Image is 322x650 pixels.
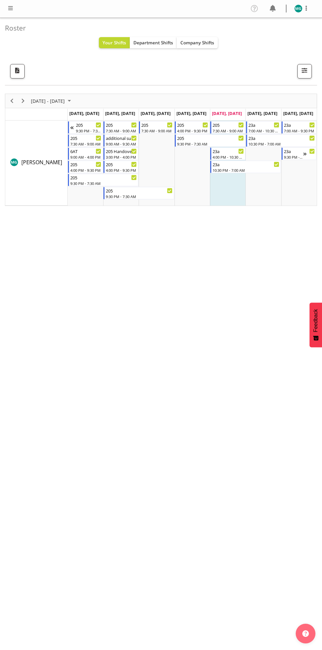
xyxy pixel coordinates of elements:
div: next period [17,94,29,108]
div: Min Guo"s event - 205 Begin From Tuesday, September 30, 2025 at 7:30:00 AM GMT+13:00 Ends At Tues... [103,121,138,134]
div: Min Guo"s event - additional support 205 Begin From Tuesday, September 30, 2025 at 9:00:00 AM GMT... [103,134,138,147]
div: 4:00 PM - 9:30 PM [177,128,208,133]
div: 7:30 AM - 9:00 AM [141,128,172,133]
div: 4:00 PM - 10:30 PM [213,154,243,160]
span: [DATE], [DATE] [212,110,242,116]
div: Min Guo"s event - 205 Begin From Thursday, October 2, 2025 at 9:30:00 PM GMT+13:00 Ends At Friday... [175,134,245,147]
div: 9:00 AM - 9:30 AM [106,141,137,146]
div: 205 [106,187,172,194]
span: [DATE], [DATE] [141,110,171,116]
div: Min Guo"s event - 23a Begin From Friday, October 3, 2025 at 10:30:00 PM GMT+13:00 Ends At Saturda... [210,161,281,173]
div: 9:30 PM - 7:30 AM [106,194,172,199]
div: Min Guo"s event - 205 Begin From Thursday, October 2, 2025 at 4:00:00 PM GMT+13:00 Ends At Thursd... [175,121,210,134]
span: [PERSON_NAME] [21,159,62,166]
div: 7:00 AM - 10:30 PM [248,128,279,133]
span: Feedback [313,309,319,332]
div: 23a [213,161,279,168]
div: 23a [284,148,303,154]
button: October 2025 [30,97,74,105]
div: 7:30 AM - 9:00 AM [106,128,137,133]
div: 9:00 AM - 4:00 PM [70,154,101,160]
span: [DATE], [DATE] [247,110,277,116]
div: 7:00 AM - 9:30 PM [284,128,315,133]
button: Department Shifts [130,37,177,48]
h4: Roster [5,24,312,32]
span: [DATE], [DATE] [283,110,313,116]
button: Company Shifts [177,37,218,48]
span: Company Shifts [180,39,214,46]
div: 205 [141,122,172,128]
div: Min Guo"s event - 205 Begin From Monday, September 29, 2025 at 7:30:00 AM GMT+13:00 Ends At Monda... [68,134,103,147]
span: Your Shifts [103,39,126,46]
div: 7:30 AM - 9:00 AM [70,141,101,146]
div: Timeline Week of October 3, 2025 [5,94,317,206]
img: min-guo11569.jpg [294,5,302,12]
div: Min Guo"s event - 205 Begin From Sunday, September 28, 2025 at 9:30:00 PM GMT+13:00 Ends At Monda... [68,121,103,134]
span: [DATE], [DATE] [69,110,99,116]
table: Timeline Week of October 3, 2025 [68,121,317,206]
div: previous period [6,94,17,108]
div: Min Guo"s event - 23a Begin From Saturday, October 4, 2025 at 10:30:00 PM GMT+13:00 Ends At Sunda... [246,134,317,147]
div: 205 [177,135,244,141]
div: 205 [106,161,137,168]
div: Min Guo"s event - 23a Begin From Friday, October 3, 2025 at 4:00:00 PM GMT+13:00 Ends At Friday, ... [210,147,245,160]
div: 205 [213,122,243,128]
div: Min Guo"s event - 205 Handover Begin From Tuesday, September 30, 2025 at 3:00:00 PM GMT+13:00 End... [103,147,138,160]
div: Min Guo"s event - 23a Begin From Saturday, October 4, 2025 at 7:00:00 AM GMT+13:00 Ends At Saturd... [246,121,281,134]
div: 23a [248,122,279,128]
div: Min Guo"s event - 205 Begin From Tuesday, September 30, 2025 at 9:30:00 PM GMT+13:00 Ends At Wedn... [103,187,174,199]
div: 23a [284,122,315,128]
span: [DATE], [DATE] [105,110,135,116]
div: 205 [76,122,101,128]
div: Min Guo"s event - 205 Begin From Friday, October 3, 2025 at 7:30:00 AM GMT+13:00 Ends At Friday, ... [210,121,245,134]
div: Min Guo"s event - 23a Begin From Sunday, October 5, 2025 at 7:00:00 AM GMT+13:00 Ends At Sunday, ... [282,121,316,134]
button: Next [19,97,28,105]
div: Min Guo"s event - 6AT Begin From Monday, September 29, 2025 at 9:00:00 AM GMT+13:00 Ends At Monda... [68,147,103,160]
div: 4:00 PM - 9:30 PM [106,168,137,173]
div: 4:00 PM - 9:30 PM [70,168,101,173]
span: Department Shifts [133,39,173,46]
div: 205 [70,174,137,181]
div: Min Guo"s event - 205 Begin From Monday, September 29, 2025 at 4:00:00 PM GMT+13:00 Ends At Monda... [68,161,103,173]
div: 205 [106,122,137,128]
span: [DATE] - [DATE] [30,97,65,105]
button: Download a PDF of the roster according to the set date range. [10,64,25,78]
button: Filter Shifts [297,64,312,78]
div: Min Guo"s event - 205 Begin From Wednesday, October 1, 2025 at 7:30:00 AM GMT+13:00 Ends At Wedne... [139,121,174,134]
div: 6AT [70,148,101,154]
div: 23a [213,148,243,154]
div: 3:00 PM - 4:00 PM [106,154,137,160]
div: 205 [70,161,101,168]
button: Previous [8,97,16,105]
div: 9:30 PM - 7:00 AM [284,154,303,160]
button: Your Shifts [99,37,130,48]
div: 10:30 PM - 7:00 AM [213,168,279,173]
div: Min Guo"s event - 23a Begin From Sunday, October 5, 2025 at 9:30:00 PM GMT+13:00 Ends At Monday, ... [282,147,316,160]
div: 23a [248,135,315,141]
div: 9:30 PM - 7:30 AM [177,141,244,146]
div: 9:30 PM - 7:30 AM [76,128,101,133]
div: 205 [177,122,208,128]
div: Min Guo"s event - 205 Begin From Monday, September 29, 2025 at 9:30:00 PM GMT+13:00 Ends At Tuesd... [68,174,139,186]
div: 10:30 PM - 7:00 AM [248,141,315,146]
div: Sep 29 - Oct 05, 2025 [29,94,75,108]
div: 9:30 PM - 7:30 AM [70,181,137,186]
div: Min Guo"s event - 205 Begin From Tuesday, September 30, 2025 at 4:00:00 PM GMT+13:00 Ends At Tues... [103,161,138,173]
td: Min Guo resource [5,121,68,206]
div: 205 Handover [106,148,137,154]
div: 205 [70,135,101,141]
span: [DATE], [DATE] [176,110,206,116]
img: help-xxl-2.png [302,630,309,637]
div: 7:30 AM - 9:00 AM [213,128,243,133]
a: [PERSON_NAME] [21,158,62,166]
button: Feedback - Show survey [310,303,322,347]
div: additional support 205 [106,135,137,141]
